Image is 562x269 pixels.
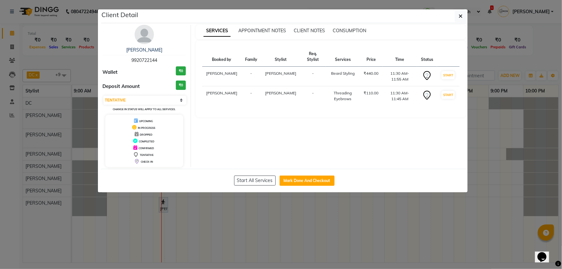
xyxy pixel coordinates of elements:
[300,86,326,106] td: -
[333,28,366,34] span: CONSUMPTION
[417,47,437,67] th: Status
[204,25,231,37] span: SERVICES
[126,47,162,53] a: [PERSON_NAME]
[326,47,360,67] th: Services
[202,47,241,67] th: Booked by
[139,120,153,123] span: UPCOMING
[265,91,296,95] span: [PERSON_NAME]
[140,133,152,136] span: DROPPED
[442,91,455,99] button: START
[241,86,261,106] td: -
[176,66,186,76] h3: ₹0
[140,153,154,157] span: TENTATIVE
[280,176,335,186] button: Mark Done And Checkout
[176,81,186,90] h3: ₹0
[294,28,325,34] span: CLIENT NOTES
[103,69,118,76] span: Wallet
[202,67,241,86] td: [PERSON_NAME]
[535,243,556,263] iframe: chat widget
[139,140,154,143] span: COMPLETED
[360,47,383,67] th: Price
[234,176,276,186] button: Start All Services
[329,71,356,76] div: Beard Styling
[138,126,155,130] span: IN PROGRESS
[202,86,241,106] td: [PERSON_NAME]
[135,25,154,44] img: avatar
[261,47,300,67] th: Stylist
[241,67,261,86] td: -
[138,147,154,150] span: CONFIRMED
[113,108,176,111] small: Change in status will apply to all services.
[364,71,379,76] div: ₹440.00
[383,47,417,67] th: Time
[383,86,417,106] td: 11:30 AM-11:45 AM
[131,57,157,63] span: 9920722144
[383,67,417,86] td: 11:30 AM-11:55 AM
[300,67,326,86] td: -
[265,71,296,76] span: [PERSON_NAME]
[102,10,138,20] h5: Client Detail
[141,160,153,163] span: CHECK-IN
[364,90,379,96] div: ₹110.00
[238,28,286,34] span: APPOINTMENT NOTES
[300,47,326,67] th: Req. Stylist
[241,47,261,67] th: Family
[442,71,455,79] button: START
[329,90,356,102] div: Threading Eyebrows
[103,83,140,90] span: Deposit Amount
